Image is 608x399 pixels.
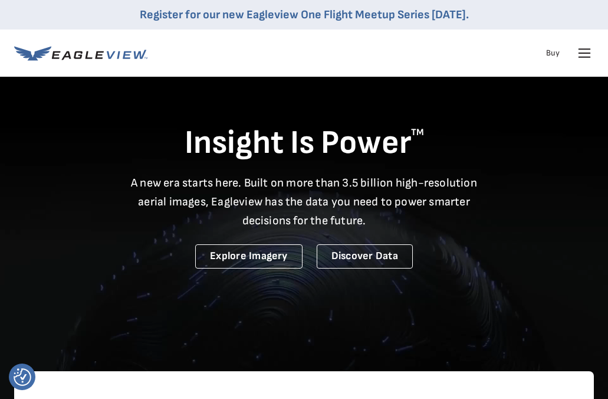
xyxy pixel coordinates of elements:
a: Register for our new Eagleview One Flight Meetup Series [DATE]. [140,8,469,22]
a: Buy [546,48,560,58]
h1: Insight Is Power [14,123,594,164]
sup: TM [411,127,424,138]
img: Revisit consent button [14,368,31,386]
p: A new era starts here. Built on more than 3.5 billion high-resolution aerial images, Eagleview ha... [124,174,485,230]
button: Consent Preferences [14,368,31,386]
a: Explore Imagery [195,244,303,269]
a: Discover Data [317,244,413,269]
